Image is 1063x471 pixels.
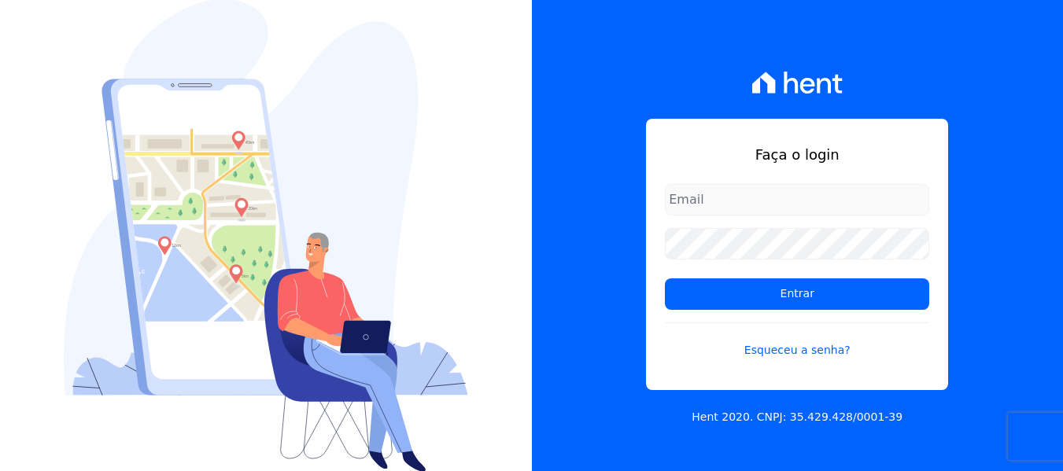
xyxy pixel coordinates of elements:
h1: Faça o login [665,144,929,165]
input: Entrar [665,278,929,310]
input: Email [665,184,929,215]
a: Esqueceu a senha? [665,322,929,359]
p: Hent 2020. CNPJ: 35.429.428/0001-39 [692,409,902,425]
